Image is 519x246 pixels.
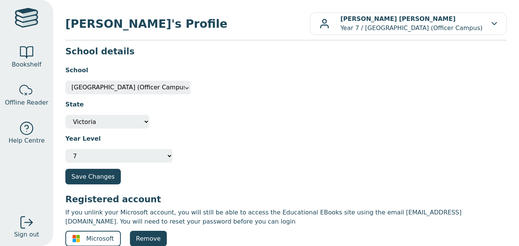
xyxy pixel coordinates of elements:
[65,134,101,143] label: Year Level
[12,60,41,69] span: Bookshelf
[8,136,44,145] span: Help Centre
[65,46,507,57] h3: School details
[65,194,507,205] h3: Registered account
[65,66,88,75] label: School
[72,235,80,243] img: ms-symbollockup_mssymbol_19.svg
[5,98,48,107] span: Offline Reader
[65,208,507,226] p: If you unlink your Microsoft account, you will still be able to access the Educational EBooks sit...
[71,81,185,94] span: Minaret College (Officer Campus)
[65,15,310,32] span: [PERSON_NAME]'s Profile
[14,230,39,239] span: Sign out
[310,12,507,35] button: [PERSON_NAME] [PERSON_NAME]Year 7 / [GEOGRAPHIC_DATA] (Officer Campus)
[340,15,456,22] b: [PERSON_NAME] [PERSON_NAME]
[65,100,84,109] label: State
[86,234,114,243] span: Microsoft
[340,14,483,33] p: Year 7 / [GEOGRAPHIC_DATA] (Officer Campus)
[65,169,121,184] button: Save Changes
